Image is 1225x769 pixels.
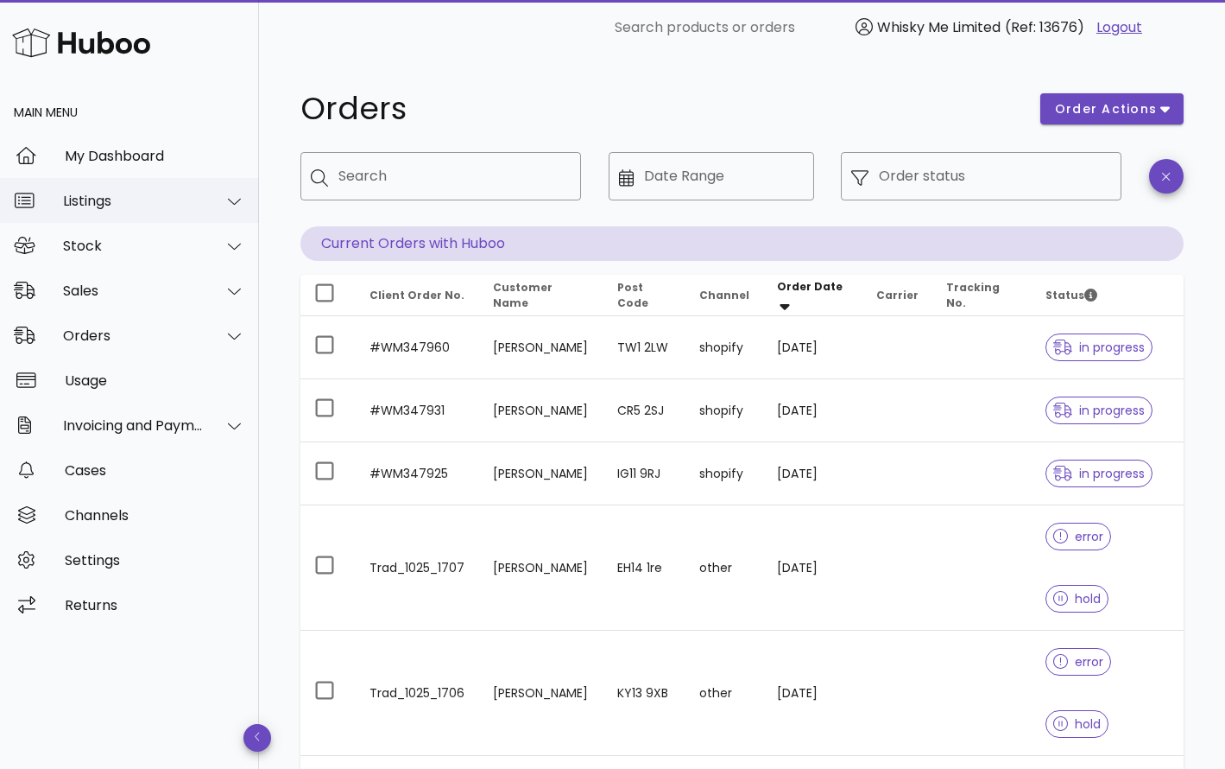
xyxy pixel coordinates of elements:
[685,316,763,379] td: shopify
[763,505,863,631] td: [DATE]
[1005,17,1084,37] span: (Ref: 13676)
[1053,531,1104,543] span: error
[946,280,1000,310] span: Tracking No.
[876,288,919,302] span: Carrier
[763,379,863,442] td: [DATE]
[763,275,863,316] th: Order Date: Sorted descending. Activate to remove sorting.
[65,372,245,389] div: Usage
[603,442,685,505] td: IG11 9RJ
[65,597,245,613] div: Returns
[65,552,245,569] div: Settings
[493,280,553,310] span: Customer Name
[63,283,204,299] div: Sales
[479,505,603,631] td: [PERSON_NAME]
[1053,341,1145,353] span: in progress
[763,316,863,379] td: [DATE]
[603,316,685,379] td: TW1 2LW
[1032,275,1184,316] th: Status
[356,442,479,505] td: #WM347925
[603,505,685,631] td: EH14 1re
[65,507,245,524] div: Channels
[356,316,479,379] td: #WM347960
[862,275,932,316] th: Carrier
[877,17,1001,37] span: Whisky Me Limited
[1040,93,1184,124] button: order actions
[685,275,763,316] th: Channel
[617,280,648,310] span: Post Code
[356,275,479,316] th: Client Order No.
[63,327,204,344] div: Orders
[12,24,150,61] img: Huboo Logo
[685,631,763,756] td: other
[685,379,763,442] td: shopify
[763,442,863,505] td: [DATE]
[685,505,763,631] td: other
[479,275,603,316] th: Customer Name
[1053,718,1102,730] span: hold
[300,226,1184,261] p: Current Orders with Huboo
[1053,593,1102,605] span: hold
[479,631,603,756] td: [PERSON_NAME]
[603,379,685,442] td: CR5 2SJ
[1053,467,1145,480] span: in progress
[63,238,204,254] div: Stock
[479,316,603,379] td: [PERSON_NAME]
[300,93,1020,124] h1: Orders
[63,417,204,434] div: Invoicing and Payments
[479,442,603,505] td: [PERSON_NAME]
[777,279,843,294] span: Order Date
[1096,17,1142,38] a: Logout
[356,505,479,631] td: Trad_1025_1707
[65,148,245,164] div: My Dashboard
[65,462,245,479] div: Cases
[369,288,464,302] span: Client Order No.
[1054,100,1158,118] span: order actions
[699,288,749,302] span: Channel
[1045,288,1097,302] span: Status
[63,193,204,209] div: Listings
[356,379,479,442] td: #WM347931
[932,275,1031,316] th: Tracking No.
[685,442,763,505] td: shopify
[603,631,685,756] td: KY13 9XB
[603,275,685,316] th: Post Code
[763,631,863,756] td: [DATE]
[1053,656,1104,668] span: error
[1053,404,1145,416] span: in progress
[356,631,479,756] td: Trad_1025_1706
[479,379,603,442] td: [PERSON_NAME]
